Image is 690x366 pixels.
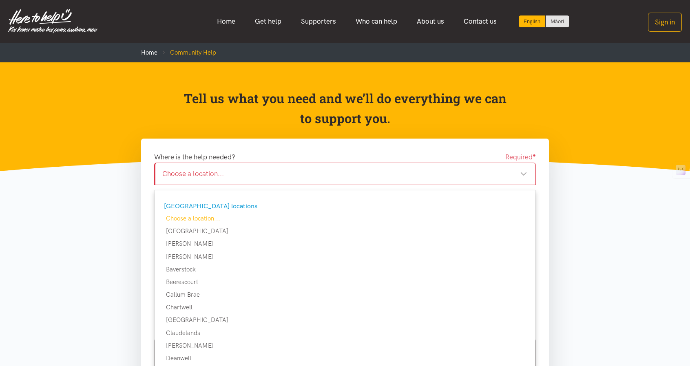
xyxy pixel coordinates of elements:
[648,13,682,32] button: Sign in
[407,13,454,30] a: About us
[533,152,536,158] sup: ●
[157,48,216,57] li: Community Help
[155,353,535,363] div: Deanwell
[8,9,97,33] img: Home
[155,328,535,338] div: Claudelands
[155,302,535,312] div: Chartwell
[141,49,157,56] a: Home
[207,13,245,30] a: Home
[154,152,235,163] label: Where is the help needed?
[155,341,535,351] div: [PERSON_NAME]
[291,13,346,30] a: Supporters
[155,226,535,236] div: [GEOGRAPHIC_DATA]
[162,168,527,179] div: Choose a location...
[164,201,524,212] div: [GEOGRAPHIC_DATA] locations
[155,252,535,262] div: [PERSON_NAME]
[155,290,535,300] div: Callum Brae
[183,88,507,129] p: Tell us what you need and we’ll do everything we can to support you.
[155,214,535,223] div: Choose a location...
[454,13,506,30] a: Contact us
[155,265,535,274] div: Baverstock
[245,13,291,30] a: Get help
[519,15,546,27] div: Current language
[155,239,535,249] div: [PERSON_NAME]
[155,315,535,325] div: [GEOGRAPHIC_DATA]
[546,15,569,27] a: Switch to Te Reo Māori
[519,15,569,27] div: Language toggle
[346,13,407,30] a: Who can help
[155,277,535,287] div: Beerescourt
[505,152,536,163] span: Required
